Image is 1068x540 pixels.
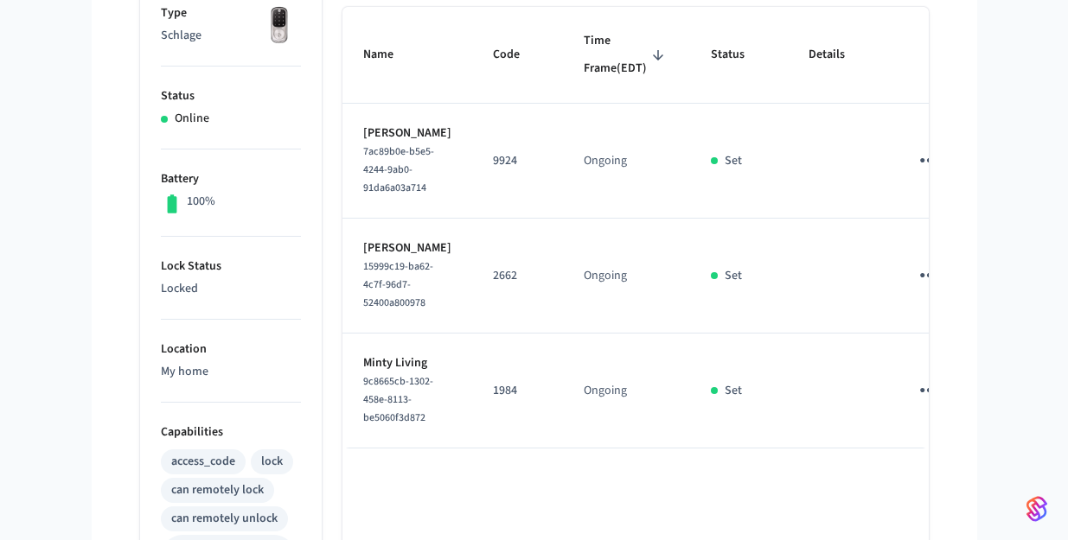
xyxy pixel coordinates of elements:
[363,144,434,195] span: 7ac89b0e-b5e5-4244-9ab0-91da6a03a714
[161,170,301,188] p: Battery
[1026,495,1047,523] img: SeamLogoGradient.69752ec5.svg
[584,28,669,82] span: Time Frame(EDT)
[261,453,283,471] div: lock
[363,354,451,372] p: Minty Living
[563,104,690,219] td: Ongoing
[161,423,301,442] p: Capabilities
[493,382,542,400] p: 1984
[725,267,742,285] p: Set
[161,340,301,359] p: Location
[161,87,301,105] p: Status
[171,453,235,471] div: access_code
[493,152,542,170] p: 9924
[363,41,416,68] span: Name
[171,510,278,528] div: can remotely unlock
[725,382,742,400] p: Set
[493,41,542,68] span: Code
[161,280,301,298] p: Locked
[725,152,742,170] p: Set
[563,334,690,448] td: Ongoing
[258,4,301,48] img: Yale Assure Touchscreen Wifi Smart Lock, Satin Nickel, Front
[363,239,451,257] p: [PERSON_NAME]
[493,267,542,285] p: 2662
[161,4,301,22] p: Type
[563,219,690,334] td: Ongoing
[711,41,767,68] span: Status
[809,41,867,68] span: Details
[161,363,301,381] p: My home
[363,374,433,425] span: 9c8665cb-1302-458e-8113-be5060f3d872
[187,193,215,211] p: 100%
[175,110,209,128] p: Online
[363,259,433,310] span: 15999c19-ba62-4c7f-96d7-52400a800978
[161,257,301,276] p: Lock Status
[161,27,301,45] p: Schlage
[363,124,451,143] p: [PERSON_NAME]
[171,481,264,499] div: can remotely lock
[342,7,1019,448] table: sticky table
